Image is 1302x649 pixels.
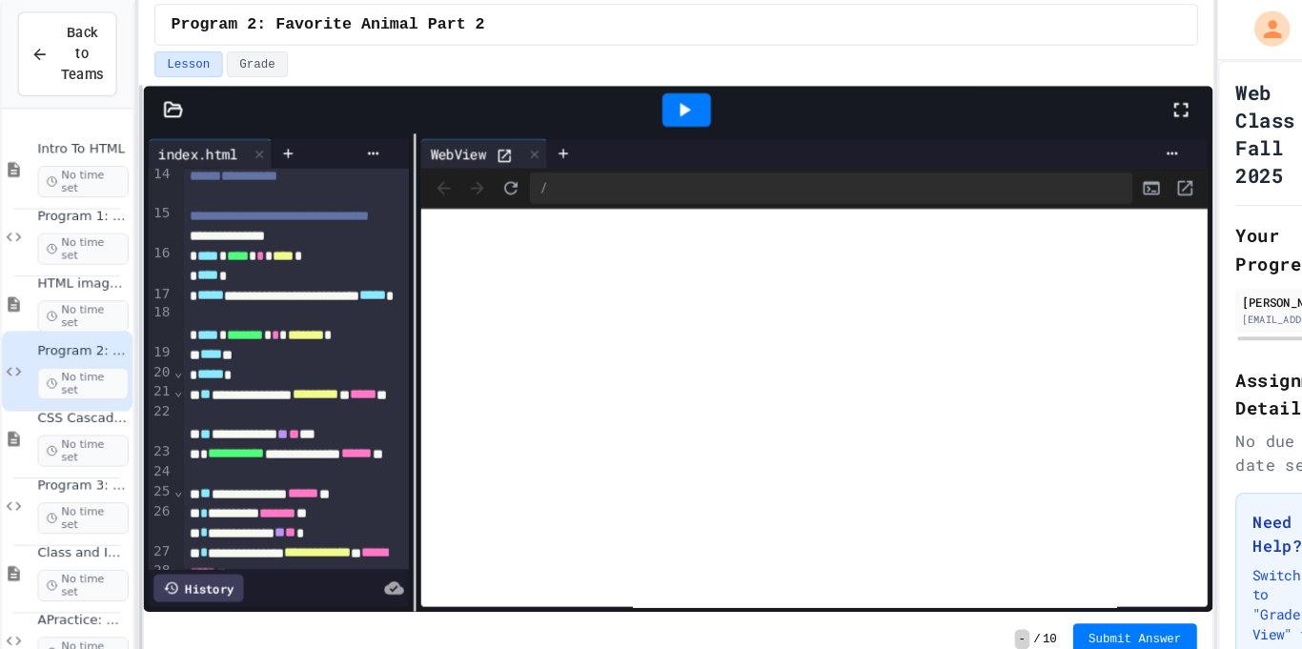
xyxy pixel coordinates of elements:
h2: Your Progress [1190,215,1285,269]
h3: Need Help? [1206,493,1269,538]
span: No time set [36,615,124,645]
h1: Web Class Fall 2025 [1190,77,1285,184]
div: No due date set [1190,416,1285,461]
span: No time set [36,485,124,516]
span: APractice: Using Class and id tags [36,591,124,607]
span: Program 3: Favorite Animal 3.0 [36,461,124,477]
div: [EMAIL_ADDRESS][DOMAIN_NAME] [1195,302,1279,316]
span: Intro To HTML [36,137,124,153]
div: My Account [1188,8,1247,51]
span: CSS Cascading Style Sheet [36,396,124,413]
button: Back to Teams [17,13,112,94]
span: No time set [36,161,124,192]
button: Lesson [149,51,214,76]
span: No time set [36,355,124,386]
button: Grade [218,51,277,76]
span: Back to Teams [58,24,99,84]
span: Program 2: Favorite Animal Part 2 [36,332,124,348]
span: Class and Id Selectors, more tags, links [36,526,124,542]
span: HTML images, links and styling tags [36,267,124,283]
h2: Assignment Details [1190,355,1285,408]
span: Program 1: First Webpage [36,202,124,218]
span: No time set [36,226,124,256]
span: No time set [36,420,124,451]
div: [PERSON_NAME] [1195,284,1279,301]
span: No time set [36,550,124,580]
span: No time set [36,291,124,321]
span: Program 2: Favorite Animal Part 2 [165,14,467,37]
